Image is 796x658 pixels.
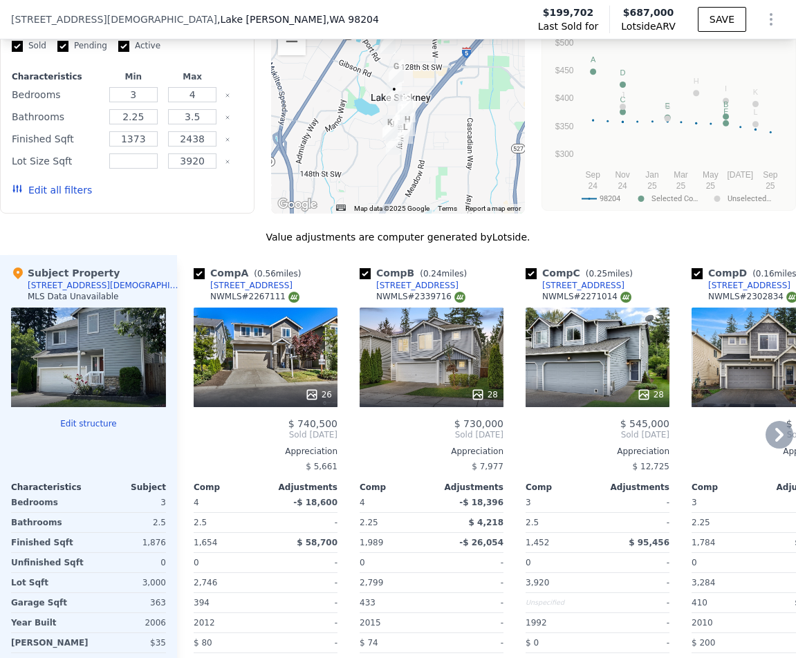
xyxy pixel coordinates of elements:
[542,280,624,291] div: [STREET_ADDRESS]
[434,553,503,572] div: -
[194,280,293,291] a: [STREET_ADDRESS]
[600,593,669,612] div: -
[538,19,599,33] span: Last Sold for
[454,292,465,303] img: NWMLS Logo
[665,102,671,111] text: G
[91,493,166,512] div: 3
[676,181,686,191] text: 25
[194,598,210,608] span: 394
[555,149,574,159] text: $300
[28,280,183,291] div: [STREET_ADDRESS][DEMOGRAPHIC_DATA]
[225,137,230,142] button: Clear
[288,292,299,303] img: NWMLS Logo
[91,593,166,612] div: 363
[600,493,669,512] div: -
[360,429,503,440] span: Sold [DATE]
[306,462,337,471] span: $ 5,661
[360,266,472,280] div: Comp B
[11,533,86,552] div: Finished Sqft
[268,553,337,572] div: -
[360,558,365,567] span: 0
[620,68,626,77] text: D
[360,598,376,608] span: 433
[526,513,595,532] div: 2.5
[692,578,715,587] span: 3,284
[12,71,101,82] div: Characteristics
[629,538,669,547] span: $ 95,456
[11,513,86,532] div: Bathrooms
[57,41,68,52] input: Pending
[376,291,465,303] div: NWMLS # 2339716
[600,553,669,572] div: -
[360,513,429,532] div: 2.25
[555,93,574,103] text: $400
[706,181,716,191] text: 25
[360,578,383,587] span: 2,799
[620,418,669,429] span: $ 545,000
[637,388,664,402] div: 28
[432,482,503,493] div: Adjustments
[600,194,620,203] text: 98204
[398,120,413,144] div: 912 141st Ln SW
[91,533,166,552] div: 1,876
[698,7,746,32] button: SAVE
[12,40,46,52] label: Sold
[692,482,763,493] div: Comp
[91,573,166,592] div: 3,000
[728,194,771,203] text: Unselected…
[389,59,404,83] div: 927 132nd St SW Apt F6
[526,482,598,493] div: Comp
[620,292,631,303] img: NWMLS Logo
[674,170,689,180] text: Mar
[210,291,299,303] div: NWMLS # 2267111
[376,280,459,291] div: [STREET_ADDRESS]
[107,71,160,82] div: Min
[766,181,776,191] text: 25
[297,538,337,547] span: $ 58,700
[210,280,293,291] div: [STREET_ADDRESS]
[91,613,166,632] div: 2006
[757,6,785,33] button: Show Options
[28,291,119,302] div: MLS Data Unavailable
[434,573,503,592] div: -
[194,613,263,632] div: 2012
[400,113,415,136] div: 14025 9th Pl W
[12,85,101,104] div: Bedrooms
[91,513,166,532] div: 2.5
[526,498,531,507] span: 3
[225,93,230,98] button: Clear
[651,194,698,203] text: Selected Co…
[194,498,199,507] span: 4
[469,518,503,527] span: $ 4,218
[11,593,86,612] div: Garage Sqft
[633,462,669,471] span: $ 12,725
[11,266,120,280] div: Subject Property
[275,196,320,214] img: Google
[360,613,429,632] div: 2015
[11,573,86,592] div: Lot Sqft
[586,170,601,180] text: Sep
[360,538,383,547] span: 1,989
[268,613,337,632] div: -
[550,35,784,207] svg: A chart.
[646,170,659,180] text: Jan
[12,183,92,197] button: Edit all filters
[555,122,574,131] text: $350
[194,578,217,587] span: 2,746
[360,446,503,457] div: Appreciation
[278,28,306,55] button: Zoom out
[763,170,779,180] text: Sep
[708,280,790,291] div: [STREET_ADDRESS]
[598,482,669,493] div: Adjustments
[360,482,432,493] div: Comp
[118,40,160,52] label: Active
[728,170,754,180] text: [DATE]
[465,205,521,212] a: Report a map error
[692,558,697,567] span: 0
[692,598,707,608] span: 410
[382,115,398,138] div: 1212 141st Pl SW
[12,129,101,149] div: Finished Sqft
[694,77,699,85] text: H
[618,181,628,191] text: 24
[398,91,413,115] div: 13628 9th Pl W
